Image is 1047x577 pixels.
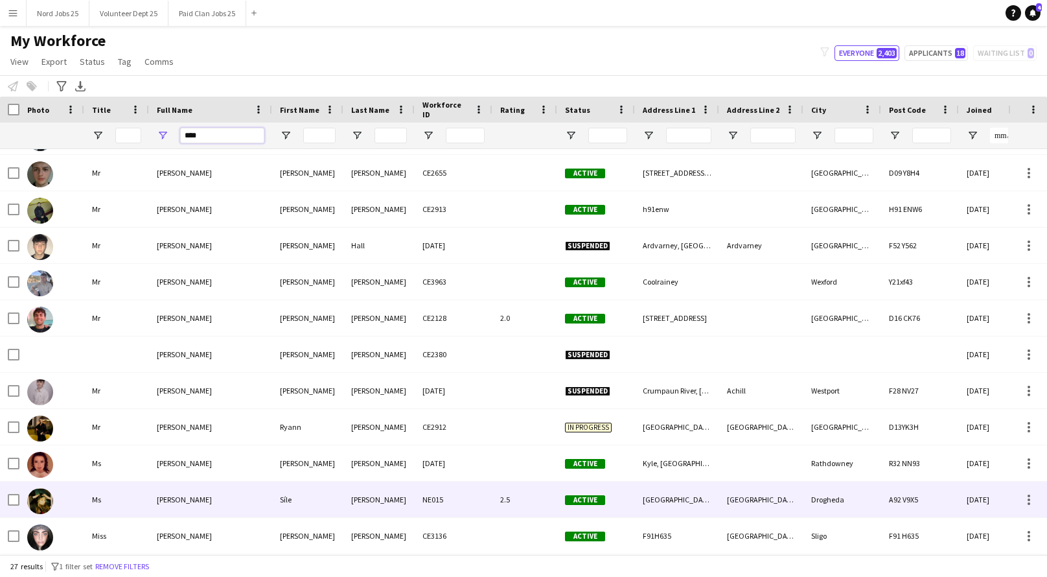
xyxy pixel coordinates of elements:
div: Ryann [272,409,343,445]
button: Paid Clan Jobs 25 [168,1,246,26]
div: A92 V9X5 [881,482,959,517]
div: [DATE] [959,228,1037,263]
div: Síle [272,482,343,517]
div: [PERSON_NAME] [272,264,343,300]
div: [DATE] [959,336,1037,372]
input: Workforce ID Filter Input [446,128,485,143]
div: [PERSON_NAME] [343,300,415,336]
div: D16 CK76 [881,300,959,336]
a: Comms [139,53,179,70]
button: Open Filter Menu [727,130,739,141]
div: [DATE] [959,373,1037,408]
div: Mr [84,155,149,191]
span: [PERSON_NAME] [157,495,212,504]
div: Achill [719,373,803,408]
div: [GEOGRAPHIC_DATA], [GEOGRAPHIC_DATA] , [GEOGRAPHIC_DATA] [719,482,803,517]
div: [PERSON_NAME] [272,373,343,408]
div: [DATE] [959,518,1037,554]
div: H91 ENW6 [881,191,959,227]
img: Ryan Hall [27,234,53,260]
div: CE2128 [415,300,492,336]
div: [DATE] [959,191,1037,227]
div: h91enw [635,191,719,227]
div: [PERSON_NAME] [272,300,343,336]
img: Ryann Godoy [27,416,53,442]
div: [PERSON_NAME] [272,228,343,263]
button: Open Filter Menu [280,130,292,141]
span: My Workforce [10,31,106,51]
div: [PERSON_NAME] [343,336,415,372]
span: Title [92,105,111,115]
div: [PERSON_NAME] [343,409,415,445]
div: [DATE] [959,264,1037,300]
span: [PERSON_NAME] [157,168,212,178]
button: Open Filter Menu [565,130,577,141]
button: Volunteer Dept 25 [89,1,168,26]
div: CE3136 [415,518,492,554]
div: 2.5 [492,482,557,517]
input: City Filter Input [834,128,873,143]
button: Open Filter Menu [643,130,654,141]
button: Open Filter Menu [889,130,901,141]
img: Ryan Conway [27,198,53,224]
span: Status [565,105,590,115]
div: Mr [84,300,149,336]
a: Export [36,53,72,70]
span: Post Code [889,105,926,115]
div: [GEOGRAPHIC_DATA] 16 [803,300,881,336]
img: Ryan Keogh [27,307,53,333]
div: Ms [84,445,149,481]
div: Mr [84,191,149,227]
span: Active [565,205,605,215]
div: F91 H635 [881,518,959,554]
span: [PERSON_NAME] [157,204,212,214]
div: [DATE] [959,155,1037,191]
div: [PERSON_NAME] [343,518,415,554]
div: [DATE] [959,482,1037,517]
div: Drogheda [803,482,881,517]
span: Last Name [351,105,389,115]
div: NE015 [415,482,492,517]
span: Rating [500,105,525,115]
span: Suspended [565,241,610,251]
span: Suspended [565,350,610,360]
div: Ardvarney, [GEOGRAPHIC_DATA], [GEOGRAPHIC_DATA], [GEOGRAPHIC_DATA] [635,228,719,263]
div: [PERSON_NAME] [272,336,343,372]
div: Mr [84,264,149,300]
div: CE3963 [415,264,492,300]
div: [GEOGRAPHIC_DATA] 9 [803,155,881,191]
button: Open Filter Menu [351,130,363,141]
input: Full Name Filter Input [180,128,264,143]
div: [GEOGRAPHIC_DATA] [635,409,719,445]
div: Kyle, [GEOGRAPHIC_DATA], [GEOGRAPHIC_DATA] [635,445,719,481]
span: Active [565,277,605,287]
div: [PERSON_NAME] [343,155,415,191]
span: 1 filter set [59,561,93,571]
div: [PERSON_NAME] [343,264,415,300]
div: [STREET_ADDRESS] [635,300,719,336]
span: City [811,105,826,115]
span: Tag [118,56,132,67]
button: Open Filter Menu [92,130,104,141]
input: Last Name Filter Input [374,128,407,143]
div: [PERSON_NAME] [272,518,343,554]
div: F91H635 [635,518,719,554]
div: [GEOGRAPHIC_DATA], [GEOGRAPHIC_DATA] [803,228,881,263]
input: First Name Filter Input [303,128,336,143]
div: 2.0 [492,300,557,336]
div: CE2655 [415,155,492,191]
img: Ryan Kehoe [27,270,53,296]
span: 2,403 [877,48,897,58]
div: Hall [343,228,415,263]
div: R32 NN93 [881,445,959,481]
input: Title Filter Input [115,128,141,143]
span: [PERSON_NAME] [157,422,212,432]
div: [PERSON_NAME] [343,445,415,481]
div: [PERSON_NAME] [343,482,415,517]
div: Ardvarney [719,228,803,263]
input: Post Code Filter Input [912,128,951,143]
div: [PERSON_NAME] [272,155,343,191]
app-action-btn: Advanced filters [54,78,69,94]
span: First Name [280,105,319,115]
span: Comms [144,56,174,67]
